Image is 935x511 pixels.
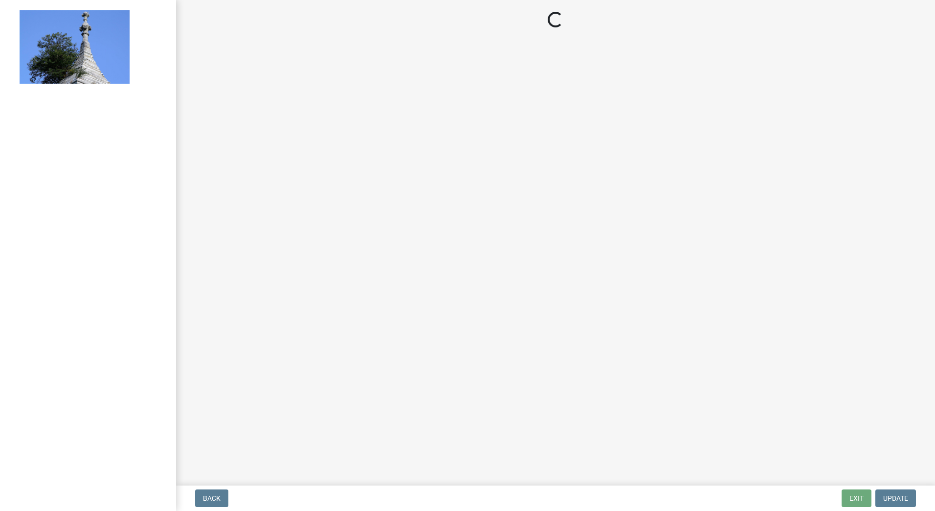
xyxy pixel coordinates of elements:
span: Back [203,494,221,502]
span: Update [883,494,908,502]
img: Decatur County, Indiana [20,10,130,84]
button: Exit [842,489,871,507]
button: Update [875,489,916,507]
button: Back [195,489,228,507]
